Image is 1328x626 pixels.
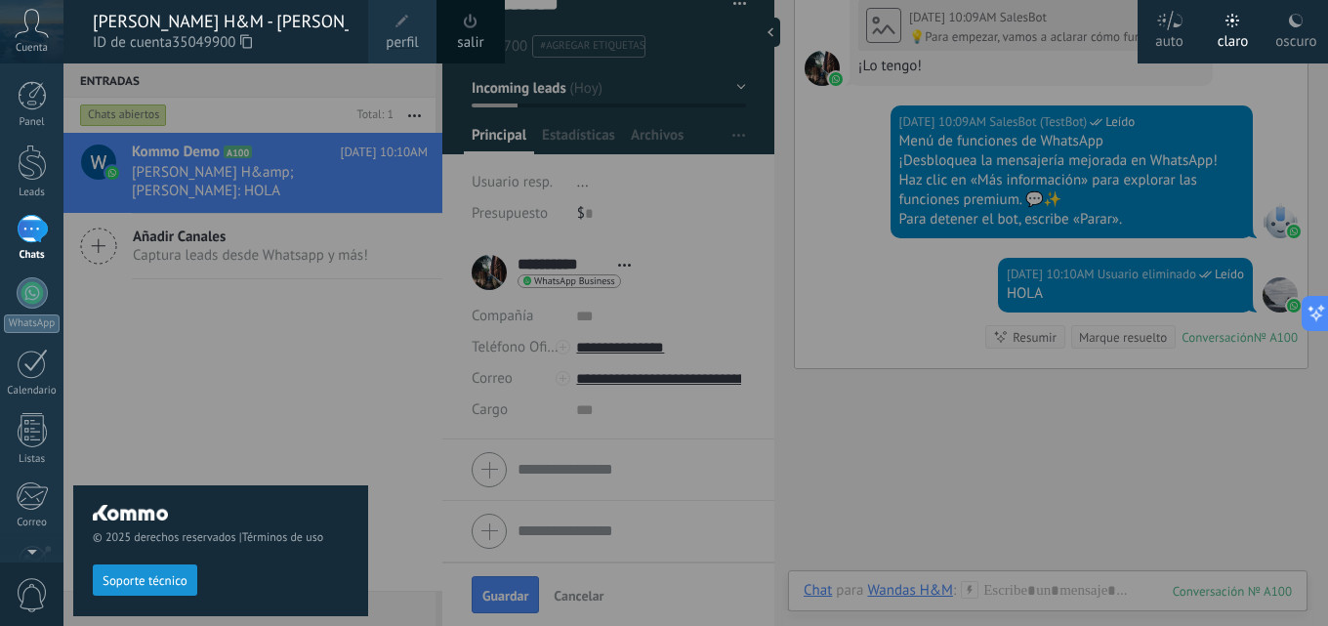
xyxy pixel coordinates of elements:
span: 35049900 [172,32,252,54]
span: ID de cuenta [93,32,349,54]
div: Listas [4,453,61,466]
a: salir [457,32,483,54]
a: Términos de uso [242,530,323,545]
div: Correo [4,517,61,529]
span: Soporte técnico [103,574,187,588]
div: Panel [4,116,61,129]
div: auto [1155,13,1183,63]
div: oscuro [1275,13,1316,63]
span: perfil [386,32,418,54]
button: Soporte técnico [93,564,197,596]
div: Calendario [4,385,61,397]
div: Chats [4,249,61,262]
div: Leads [4,187,61,199]
span: © 2025 derechos reservados | [93,530,349,545]
div: claro [1218,13,1249,63]
span: Cuenta [16,42,48,55]
div: WhatsApp [4,314,60,333]
div: [PERSON_NAME] H&M - [PERSON_NAME] [93,11,349,32]
a: Soporte técnico [93,572,197,587]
